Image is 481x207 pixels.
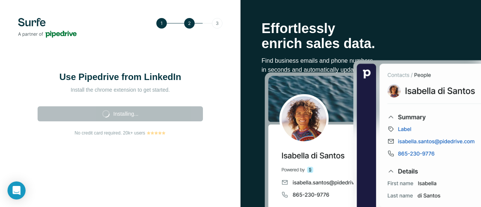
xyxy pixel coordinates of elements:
[45,86,195,94] p: Install the chrome extension to get started.
[8,181,26,199] div: Open Intercom Messenger
[156,18,222,29] img: Step 2
[262,56,460,65] p: Find business emails and phone numbers
[75,130,145,136] span: No credit card required. 20k+ users
[262,36,460,51] p: enrich sales data.
[265,59,481,207] img: Surfe Stock Photo - Selling good vibes
[262,21,460,36] p: Effortlessly
[262,65,460,74] p: in seconds and automatically update prospect data.
[18,18,77,38] img: Surfe's logo
[45,71,195,83] h1: Use Pipedrive from LinkedIn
